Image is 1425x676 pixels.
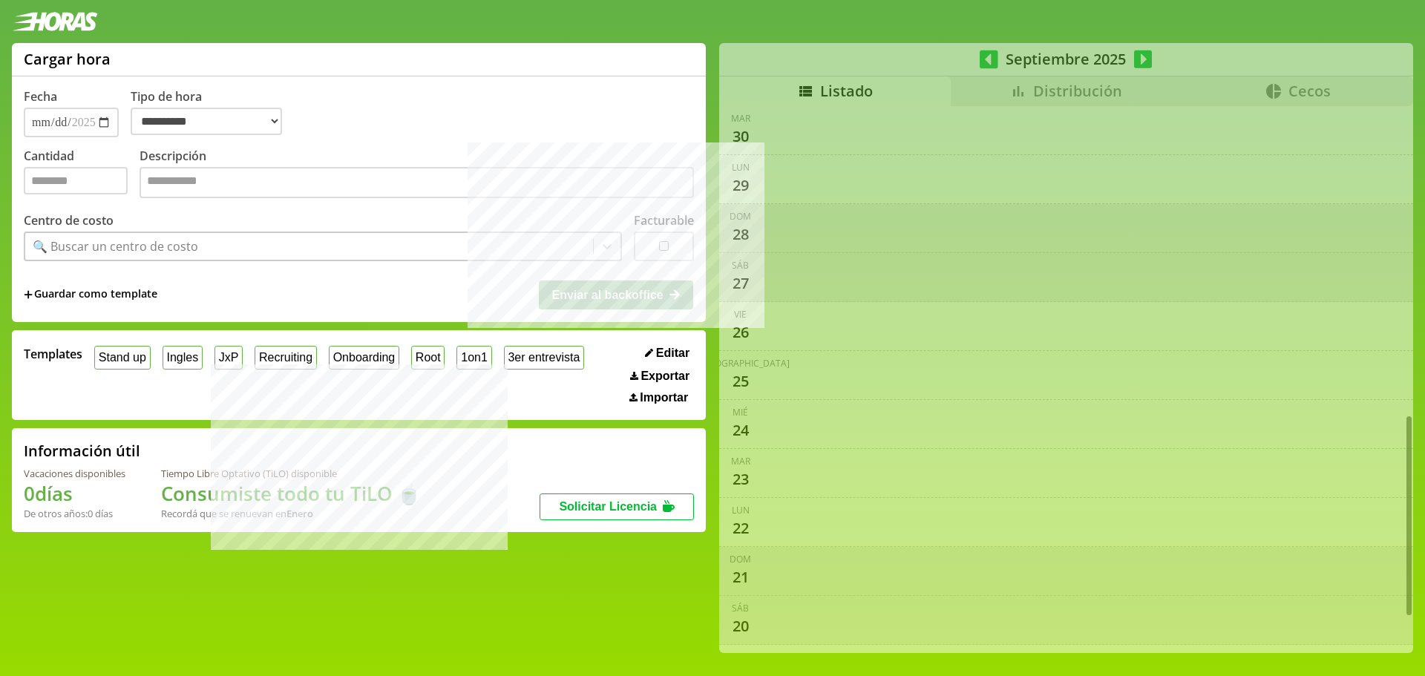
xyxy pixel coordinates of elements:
[161,507,421,520] div: Recordá que se renuevan en
[161,467,421,480] div: Tiempo Libre Optativo (TiLO) disponible
[131,88,294,137] label: Tipo de hora
[24,212,114,229] label: Centro de costo
[24,467,125,480] div: Vacaciones disponibles
[161,480,421,507] h1: Consumiste todo tu TiLO 🍵
[456,346,491,369] button: 1on1
[140,148,694,202] label: Descripción
[255,346,317,369] button: Recruiting
[24,167,128,194] input: Cantidad
[640,391,688,404] span: Importar
[140,167,694,198] textarea: Descripción
[286,507,313,520] b: Enero
[131,108,282,135] select: Tipo de hora
[24,286,33,303] span: +
[24,507,125,520] div: De otros años: 0 días
[163,346,203,369] button: Ingles
[24,346,82,362] span: Templates
[12,12,98,31] img: logotipo
[634,212,694,229] label: Facturable
[24,286,157,303] span: +Guardar como template
[24,88,57,105] label: Fecha
[94,346,151,369] button: Stand up
[559,500,657,513] span: Solicitar Licencia
[24,441,140,461] h2: Información útil
[329,346,399,369] button: Onboarding
[540,493,694,520] button: Solicitar Licencia
[214,346,243,369] button: JxP
[24,480,125,507] h1: 0 días
[411,346,445,369] button: Root
[24,49,111,69] h1: Cargar hora
[24,148,140,202] label: Cantidad
[641,346,694,361] button: Editar
[656,347,689,360] span: Editar
[504,346,585,369] button: 3er entrevista
[33,238,198,255] div: 🔍 Buscar un centro de costo
[626,369,694,384] button: Exportar
[641,370,689,383] span: Exportar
